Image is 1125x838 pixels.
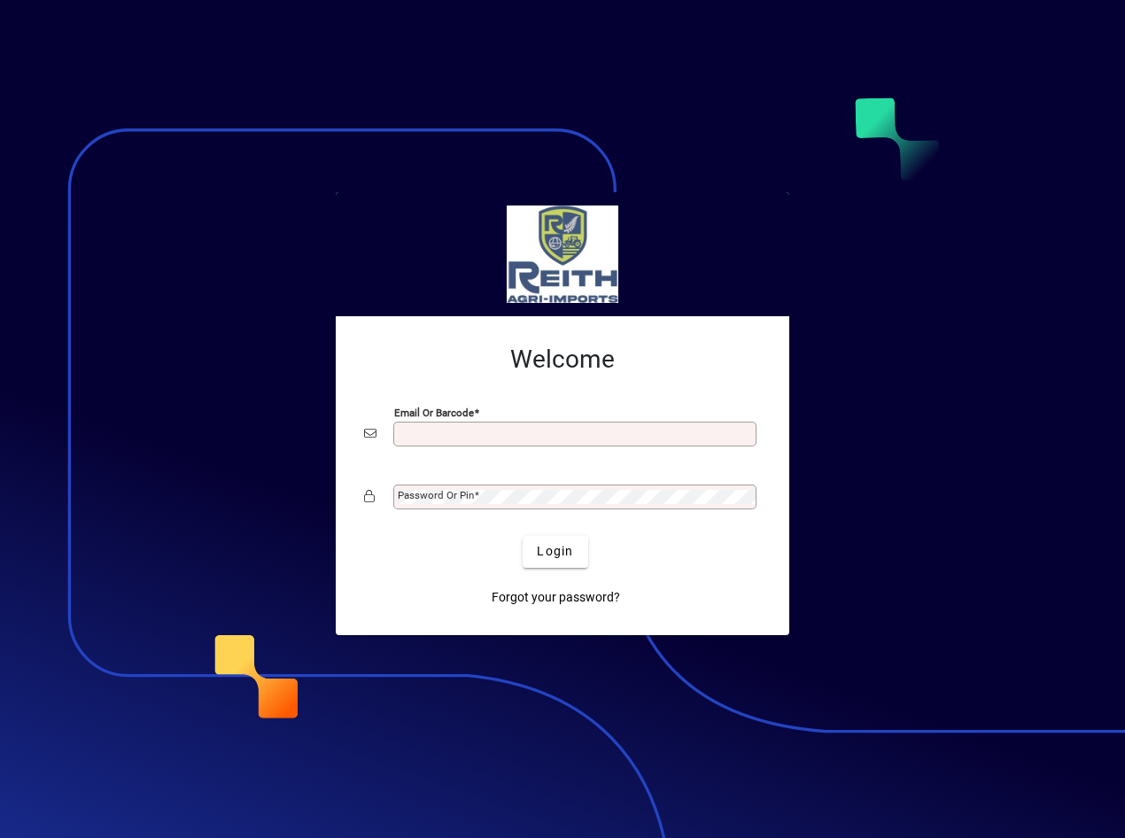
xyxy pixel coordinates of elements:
mat-label: Email or Barcode [394,406,474,418]
button: Login [523,536,587,568]
a: Forgot your password? [485,582,627,614]
span: Login [537,542,573,561]
mat-label: Password or Pin [398,489,474,501]
span: Forgot your password? [492,588,620,607]
h2: Welcome [364,345,761,375]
